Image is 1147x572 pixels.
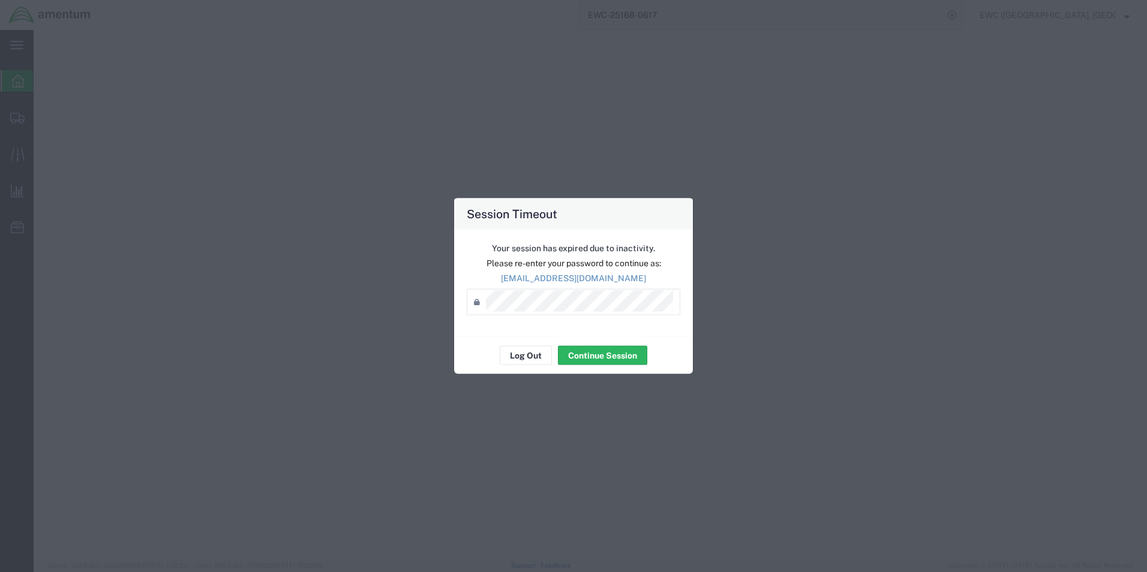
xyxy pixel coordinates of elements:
[467,257,680,270] p: Please re-enter your password to continue as:
[467,205,557,222] h4: Session Timeout
[500,346,552,365] button: Log Out
[467,242,680,255] p: Your session has expired due to inactivity.
[558,346,647,365] button: Continue Session
[467,272,680,285] p: [EMAIL_ADDRESS][DOMAIN_NAME]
